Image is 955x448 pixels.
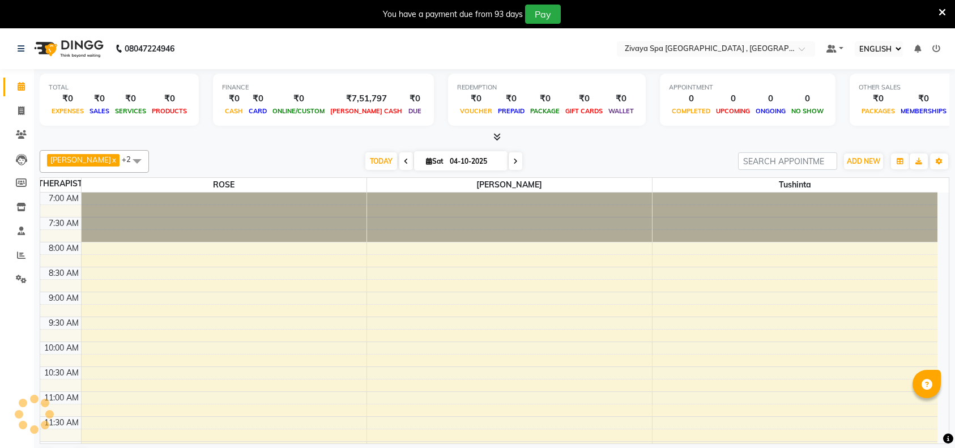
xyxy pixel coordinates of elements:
[457,107,495,115] span: VOUCHER
[42,392,81,404] div: 11:00 AM
[46,267,81,279] div: 8:30 AM
[653,178,938,192] span: tushinta
[270,107,327,115] span: ONLINE/CUSTOM
[112,92,149,105] div: ₹0
[788,92,826,105] div: 0
[669,83,826,92] div: APPOINTMENT
[122,155,139,164] span: +2
[46,217,81,229] div: 7:30 AM
[562,107,606,115] span: GIFT CARDS
[270,92,327,105] div: ₹0
[87,92,112,105] div: ₹0
[49,107,87,115] span: EXPENSES
[738,152,837,170] input: SEARCH APPOINTMENT
[46,292,81,304] div: 9:00 AM
[527,92,562,105] div: ₹0
[365,152,397,170] span: TODAY
[859,92,898,105] div: ₹0
[527,107,562,115] span: PACKAGE
[222,107,246,115] span: CASH
[495,92,527,105] div: ₹0
[844,153,883,169] button: ADD NEW
[49,92,87,105] div: ₹0
[112,107,149,115] span: SERVICES
[898,92,949,105] div: ₹0
[82,178,366,192] span: ROSE
[713,107,753,115] span: UPCOMING
[713,92,753,105] div: 0
[859,107,898,115] span: PACKAGES
[562,92,606,105] div: ₹0
[46,193,81,204] div: 7:00 AM
[669,92,713,105] div: 0
[40,178,81,190] div: THERAPIST
[50,155,111,164] span: [PERSON_NAME]
[606,92,637,105] div: ₹0
[367,178,652,192] span: [PERSON_NAME]
[669,107,713,115] span: COMPLETED
[125,33,174,65] b: 08047224946
[149,107,190,115] span: PRODUCTS
[457,92,495,105] div: ₹0
[327,107,405,115] span: [PERSON_NAME] CASH
[788,107,826,115] span: NO SHOW
[606,107,637,115] span: WALLET
[222,92,246,105] div: ₹0
[42,342,81,354] div: 10:00 AM
[406,107,424,115] span: DUE
[49,83,190,92] div: TOTAL
[457,83,637,92] div: REDEMPTION
[446,153,503,170] input: 2025-10-04
[149,92,190,105] div: ₹0
[42,417,81,429] div: 11:30 AM
[525,5,561,24] button: Pay
[495,107,527,115] span: PREPAID
[46,242,81,254] div: 8:00 AM
[246,107,270,115] span: CARD
[753,92,788,105] div: 0
[246,92,270,105] div: ₹0
[87,107,112,115] span: SALES
[405,92,425,105] div: ₹0
[46,317,81,329] div: 9:30 AM
[423,157,446,165] span: Sat
[111,155,116,164] a: x
[383,8,523,20] div: You have a payment due from 93 days
[327,92,405,105] div: ₹7,51,797
[42,367,81,379] div: 10:30 AM
[29,33,106,65] img: logo
[898,107,949,115] span: MEMBERSHIPS
[222,83,425,92] div: FINANCE
[847,157,880,165] span: ADD NEW
[753,107,788,115] span: ONGOING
